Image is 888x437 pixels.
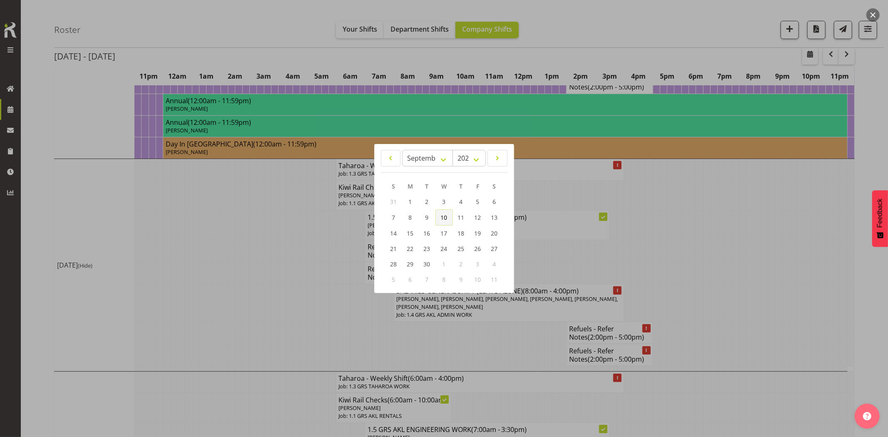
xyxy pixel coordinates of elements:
[491,214,498,221] span: 13
[460,260,463,268] span: 2
[392,276,395,283] span: 5
[391,198,397,206] span: 31
[863,412,871,420] img: help-xxl-2.png
[493,260,496,268] span: 4
[460,198,463,206] span: 4
[407,260,414,268] span: 29
[443,198,446,206] span: 3
[407,229,414,237] span: 15
[441,245,448,253] span: 24
[493,182,496,190] span: S
[476,260,480,268] span: 3
[491,229,498,237] span: 20
[476,182,479,190] span: F
[493,198,496,206] span: 6
[460,182,463,190] span: T
[391,229,397,237] span: 14
[458,245,465,253] span: 25
[475,245,481,253] span: 26
[425,276,429,283] span: 7
[475,214,481,221] span: 12
[408,182,413,190] span: M
[476,198,480,206] span: 5
[443,260,446,268] span: 1
[409,276,412,283] span: 6
[460,276,463,283] span: 9
[441,229,448,237] span: 17
[441,182,447,190] span: W
[458,229,465,237] span: 18
[872,190,888,247] button: Feedback - Show survey
[443,276,446,283] span: 8
[424,229,430,237] span: 16
[425,182,429,190] span: T
[491,276,498,283] span: 11
[424,260,430,268] span: 30
[491,245,498,253] span: 27
[475,229,481,237] span: 19
[391,245,397,253] span: 21
[424,245,430,253] span: 23
[392,182,395,190] span: S
[475,276,481,283] span: 10
[407,245,414,253] span: 22
[391,260,397,268] span: 28
[876,199,884,228] span: Feedback
[441,214,448,221] span: 10
[425,198,429,206] span: 2
[409,214,412,221] span: 8
[392,214,395,221] span: 7
[425,214,429,221] span: 9
[458,214,465,221] span: 11
[409,198,412,206] span: 1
